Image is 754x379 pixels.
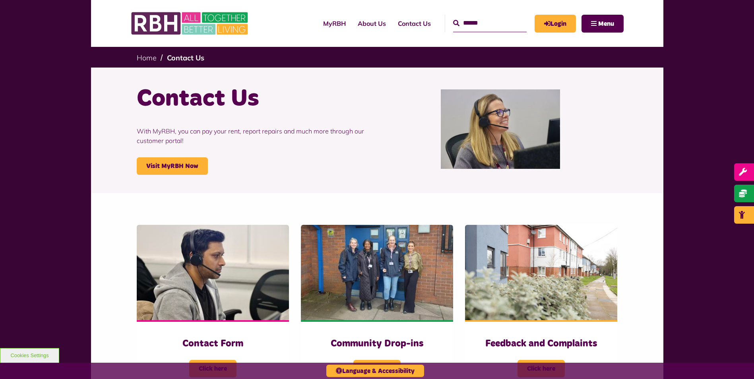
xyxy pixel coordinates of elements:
[535,15,576,33] a: MyRBH
[352,13,392,34] a: About Us
[131,8,250,39] img: RBH
[718,343,754,379] iframe: Netcall Web Assistant for live chat
[137,53,157,62] a: Home
[598,21,614,27] span: Menu
[189,360,236,377] span: Click here
[353,360,401,377] span: Click here
[581,15,624,33] button: Navigation
[317,338,437,350] h3: Community Drop-ins
[137,157,208,175] a: Visit MyRBH Now
[317,13,352,34] a: MyRBH
[137,83,371,114] h1: Contact Us
[441,89,560,169] img: Contact Centre February 2024 (1)
[137,225,289,320] img: Contact Centre February 2024 (4)
[481,338,601,350] h3: Feedback and Complaints
[301,225,453,320] img: Heywood Drop In 2024
[326,365,424,377] button: Language & Accessibility
[167,53,204,62] a: Contact Us
[137,114,371,157] p: With MyRBH, you can pay your rent, report repairs and much more through our customer portal!
[153,338,273,350] h3: Contact Form
[518,360,565,377] span: Click here
[392,13,437,34] a: Contact Us
[465,225,617,320] img: SAZMEDIA RBH 22FEB24 97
